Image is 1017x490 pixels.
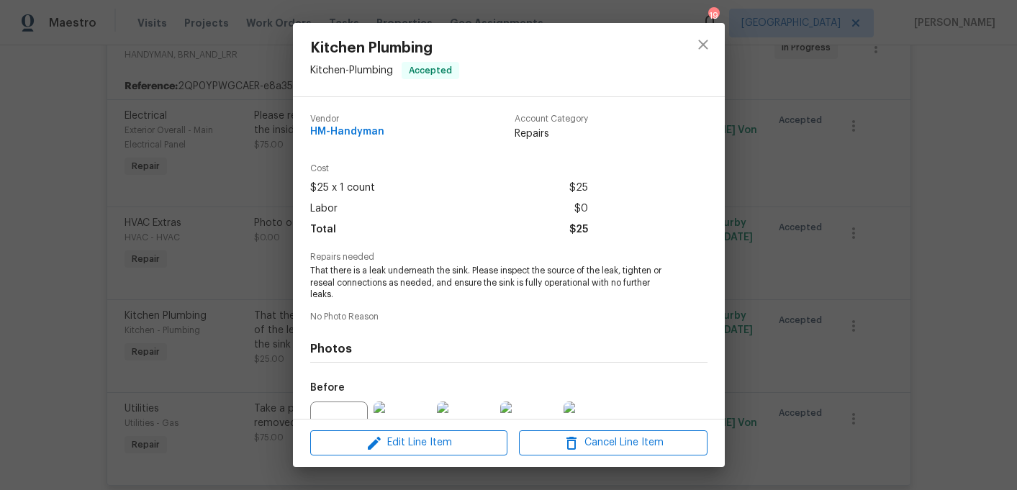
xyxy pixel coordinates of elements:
[310,265,668,301] span: That there is a leak underneath the sink. Please inspect the source of the leak, tighten or resea...
[310,430,507,455] button: Edit Line Item
[515,127,588,141] span: Repairs
[403,63,458,78] span: Accepted
[574,199,588,219] span: $0
[515,114,588,124] span: Account Category
[310,253,708,262] span: Repairs needed
[519,430,708,455] button: Cancel Line Item
[310,114,384,124] span: Vendor
[310,127,384,137] span: HM-Handyman
[708,9,718,23] div: 19
[310,383,345,393] h5: Before
[310,65,393,76] span: Kitchen - Plumbing
[310,40,459,56] span: Kitchen Plumbing
[569,178,588,199] span: $25
[310,312,708,322] span: No Photo Reason
[523,434,703,452] span: Cancel Line Item
[315,434,503,452] span: Edit Line Item
[569,219,588,240] span: $25
[310,164,588,173] span: Cost
[686,27,720,62] button: close
[310,199,338,219] span: Labor
[310,342,708,356] h4: Photos
[310,178,375,199] span: $25 x 1 count
[310,219,336,240] span: Total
